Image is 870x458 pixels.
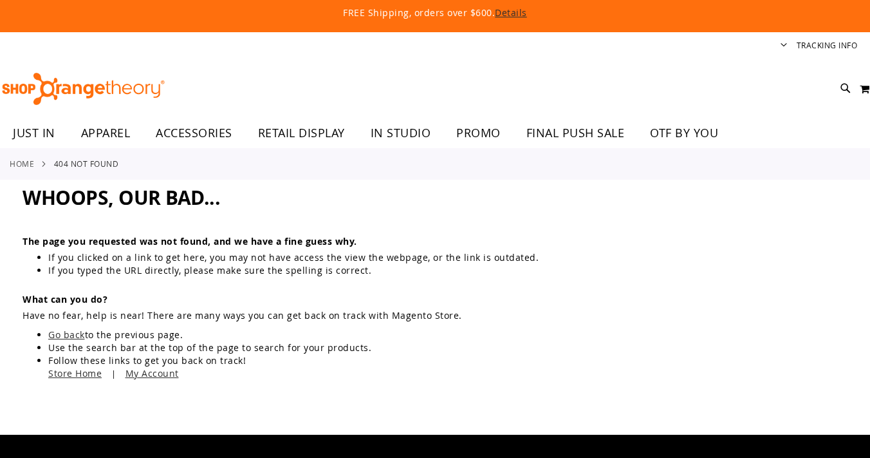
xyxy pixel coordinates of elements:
a: Go back [48,329,85,341]
a: FINAL PUSH SALE [514,119,638,148]
span: PROMO [456,119,501,148]
span: APPAREL [81,119,131,148]
dd: Have no fear, help is near! There are many ways you can get back on track with Magento Store. [23,309,676,322]
p: FREE Shipping, orders over $600. [50,6,821,19]
strong: 404 Not Found [54,158,119,169]
a: Tracking Info [797,40,858,51]
span: OTF BY YOU [650,119,718,148]
a: Store Home [48,367,102,379]
a: RETAIL DISPLAY [245,119,358,148]
dt: The page you requested was not found, and we have a fine guess why. [23,235,676,248]
li: Use the search bar at the top of the page to search for your products. [48,341,676,354]
a: My Account [125,367,179,379]
span: ACCESSORIES [156,119,232,148]
a: ACCESSORIES [143,119,245,148]
a: Details [495,6,527,19]
a: APPAREL [68,119,143,148]
a: PROMO [443,119,514,148]
a: Home [10,158,34,169]
span: JUST IN [13,119,55,148]
span: Whoops, our bad... [23,184,220,211]
li: If you typed the URL directly, please make sure the spelling is correct. [48,264,676,277]
span: FINAL PUSH SALE [526,119,625,148]
dt: What can you do? [23,293,676,306]
a: IN STUDIO [358,119,444,148]
span: RETAIL DISPLAY [258,119,345,148]
span: | [105,361,123,386]
a: OTF BY YOU [637,119,731,148]
li: Follow these links to get you back on track! [48,354,676,380]
li: If you clicked on a link to get here, you may not have access the view the webpage, or the link i... [48,251,676,264]
span: IN STUDIO [371,119,431,148]
li: to the previous page. [48,329,676,341]
button: Account menu [781,40,787,52]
